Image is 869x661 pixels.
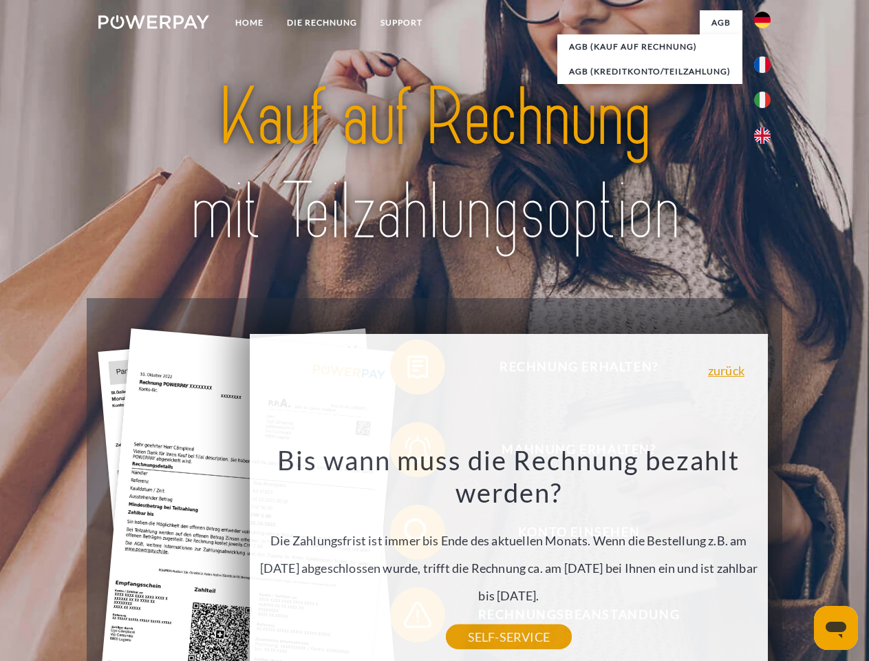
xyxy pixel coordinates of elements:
[369,10,434,35] a: SUPPORT
[708,364,744,377] a: zurück
[754,12,771,28] img: de
[131,66,738,264] img: title-powerpay_de.svg
[224,10,275,35] a: Home
[557,59,742,84] a: AGB (Kreditkonto/Teilzahlung)
[700,10,742,35] a: agb
[814,606,858,650] iframe: Schaltfläche zum Öffnen des Messaging-Fensters
[754,56,771,73] img: fr
[257,443,760,637] div: Die Zahlungsfrist ist immer bis Ende des aktuellen Monats. Wenn die Bestellung z.B. am [DATE] abg...
[257,443,760,510] h3: Bis wann muss die Rechnung bezahlt werden?
[446,625,572,649] a: SELF-SERVICE
[98,15,209,29] img: logo-powerpay-white.svg
[557,34,742,59] a: AGB (Kauf auf Rechnung)
[754,92,771,108] img: it
[275,10,369,35] a: DIE RECHNUNG
[754,127,771,144] img: en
